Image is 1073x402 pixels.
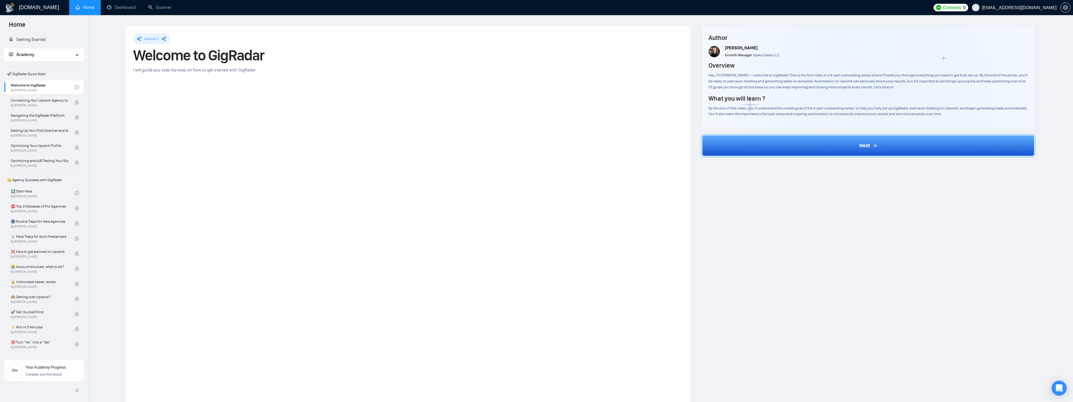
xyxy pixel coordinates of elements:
[11,279,68,285] span: 🔓 Unblocked cases: review
[11,339,68,345] span: 🎯 Turn “No” into a “Yes”
[75,327,79,331] span: lock
[4,68,83,80] span: 🚀 GigRadar Quick Start
[11,119,68,122] span: By [PERSON_NAME]
[4,33,84,46] li: Getting Started
[11,80,75,94] a: Welcome to GigRadarBy[PERSON_NAME]
[75,115,79,120] span: lock
[1060,5,1070,10] a: setting
[75,85,79,89] span: check-circle
[75,342,79,346] span: lock
[11,255,68,259] span: By [PERSON_NAME]
[25,373,62,376] span: Complete your first lesson
[709,94,765,103] h4: What you will learn ?
[9,52,34,57] span: Academy
[75,160,79,165] span: lock
[974,5,978,10] span: user
[11,315,68,319] span: By [PERSON_NAME]
[11,324,68,330] span: ⚡ Win in 5 Minutes
[11,225,68,228] span: By [PERSON_NAME]
[75,251,79,256] span: lock
[11,142,68,149] span: Optimizing Your Upwork Profile
[725,45,758,51] span: [PERSON_NAME]
[16,52,34,57] span: Academy
[133,48,683,62] h1: Welcome to GigRadar
[75,191,79,195] span: check-circle
[11,233,68,240] span: ☠️ Fatal Traps for Solo Freelancers
[709,72,1028,90] div: Hey, I’m [PERSON_NAME] — welcome to GigRadar! This is the first video in a 4-part onboarding seri...
[75,130,79,135] span: lock
[75,297,79,301] span: lock
[11,300,68,304] span: By [PERSON_NAME]
[107,5,136,10] a: dashboardDashboard
[11,209,68,213] span: By [PERSON_NAME]
[963,4,966,11] span: 0
[11,330,68,334] span: By [PERSON_NAME]
[11,248,68,255] span: ❌ How to get banned on Upwork
[9,52,13,57] span: fund-projection-screen
[725,53,752,57] span: Growth Manager
[75,221,79,226] span: lock
[701,134,1036,158] button: Next
[75,312,79,316] span: lock
[943,4,962,11] span: Connects:
[11,294,68,300] span: 🙈 Getting over Upwork?
[11,186,75,200] a: 1️⃣ Start HereBy[PERSON_NAME]
[11,164,68,168] span: By [PERSON_NAME]
[936,5,941,10] img: upwork-logo.png
[1060,3,1070,13] button: setting
[11,127,68,134] span: Setting Up Your First Scanner and Auto-Bidder
[75,236,79,241] span: lock
[75,387,81,394] span: double-left
[11,97,68,103] span: Connecting Your Upwork Agency to GigRadar
[75,206,79,210] span: lock
[11,345,68,349] span: By [PERSON_NAME]
[9,37,46,42] a: rocketGetting Started
[144,36,159,41] span: Lesson 1
[133,67,256,73] span: I will guide you step-by-step on how to get started with GigRadar
[859,142,870,149] span: Next
[25,365,66,370] span: Your Academy Progress
[709,46,720,57] img: vlad-t.jpg
[11,158,68,164] span: Optimizing and A/B Testing Your Scanner for Better Results
[709,61,735,70] h4: Overview
[75,100,79,104] span: lock
[11,149,68,153] span: By [PERSON_NAME]
[4,20,31,33] span: Home
[11,103,68,107] span: By [PERSON_NAME]
[709,105,1028,117] div: By the end of this video, you’ll understand the overall goal of the 4-part onboarding series: to ...
[11,218,68,225] span: 🌚 Rookie Traps for New Agencies
[11,264,68,270] span: 😭 Account blocked: what to do?
[148,5,172,10] a: searchScanner
[1052,381,1067,396] div: Open Intercom Messenger
[75,266,79,271] span: lock
[11,309,68,315] span: 🚀 Sell Yourself First
[5,3,15,13] img: logo
[76,5,94,10] a: homeHome
[709,33,1028,42] h4: Author
[11,270,68,274] span: By [PERSON_NAME]
[11,285,68,289] span: By [PERSON_NAME]
[11,112,68,119] span: Navigating the GigRadar Platform
[4,174,83,186] span: 👑 Agency Success with GigRadar
[11,134,68,137] span: By [PERSON_NAME]
[11,203,68,209] span: ⛔ Top 3 Mistakes of Pro Agencies
[11,240,68,243] span: By [PERSON_NAME]
[7,368,22,372] span: 0%
[75,282,79,286] span: lock
[75,145,79,150] span: lock
[753,53,779,57] span: Space Sales LLC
